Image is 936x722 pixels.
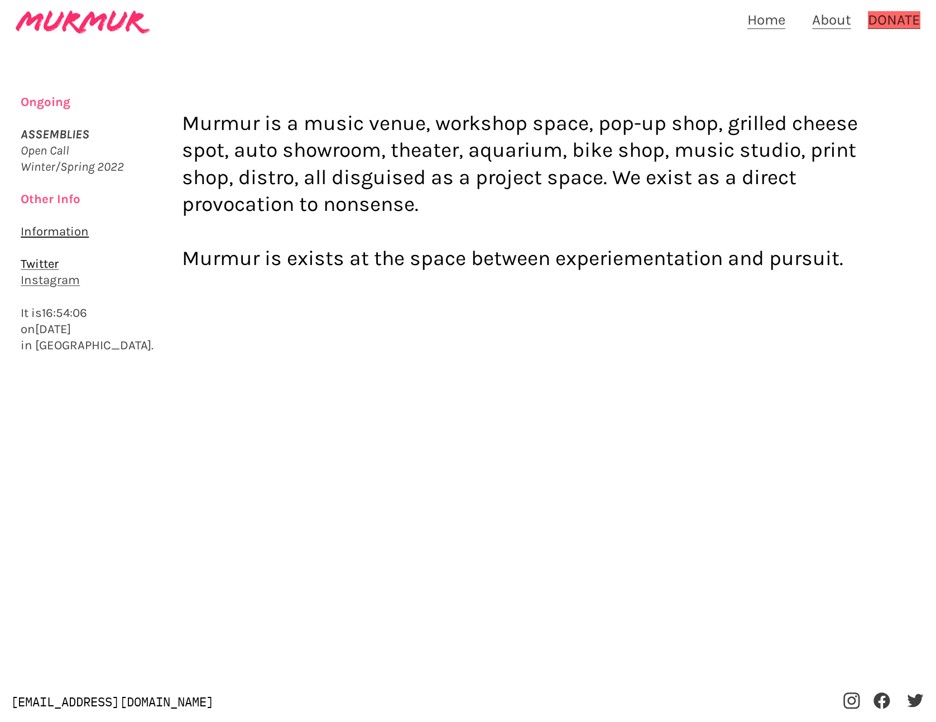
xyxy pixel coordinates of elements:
[747,11,785,29] a: Home
[16,11,150,33] img: murmur-logo.svg
[21,224,89,239] a: Information
[21,256,59,271] a: Twitter
[868,11,920,29] a: DONATE
[21,272,80,287] a: Instagram
[812,11,851,29] a: About
[182,110,884,326] div: Murmur is a music venue, workshop space, pop-up shop, grilled cheese spot, auto showroom, theater...
[905,693,925,710] a: ︎
[11,697,214,709] span: [EMAIL_ADDRESS][DOMAIN_NAME]
[842,693,862,710] a: ︎
[21,94,206,369] div: It is on in [GEOGRAPHIC_DATA].
[872,693,892,710] a: ︎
